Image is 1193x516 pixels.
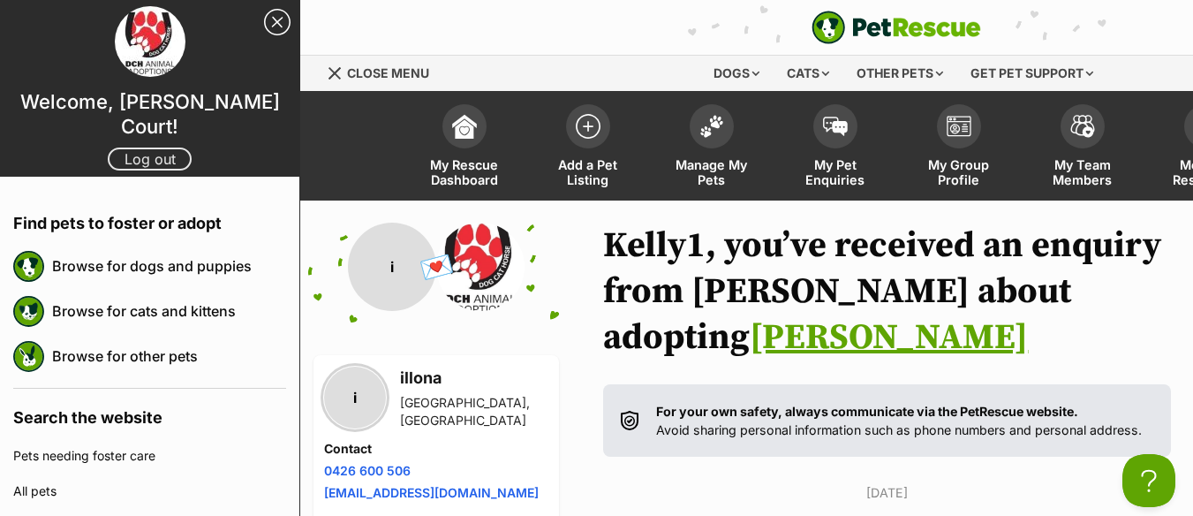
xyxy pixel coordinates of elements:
h3: illona [400,366,548,391]
img: petrescue logo [13,296,44,327]
a: My Rescue Dashboard [403,95,526,201]
h1: Kelly1, you’ve received an enquiry from [PERSON_NAME] about adopting [603,223,1171,360]
h4: Contact [324,440,548,458]
a: [PERSON_NAME] [750,315,1028,360]
img: petrescue logo [13,341,44,372]
img: manage-my-pets-icon-02211641906a0b7f246fdf0571729dbe1e7629f14944591b6c1af311fb30b64b.svg [699,115,724,138]
a: Log out [108,148,192,171]
a: [EMAIL_ADDRESS][DOMAIN_NAME] [324,485,539,500]
div: Other pets [844,56,955,91]
a: Menu [327,56,442,87]
a: Pets needing foster care [13,438,286,474]
a: PetRescue [812,11,981,44]
span: Add a Pet Listing [548,157,628,187]
iframe: Help Scout Beacon - Open [1122,454,1175,507]
h4: Find pets to foster or adopt [13,194,286,244]
a: My Group Profile [897,95,1021,201]
img: pet-enquiries-icon-7e3ad2cf08bfb03b45e93fb7055b45f3efa6380592205ae92323e6603595dc1f.svg [823,117,848,136]
a: My Pet Enquiries [774,95,897,201]
span: My Pet Enquiries [796,157,875,187]
p: [DATE] [603,483,1171,502]
a: All pets [13,474,286,509]
img: dashboard-icon-eb2f2d2d3e046f16d808141f083e7271f6b2e854fb5c12c21221c1fb7104beca.svg [452,114,477,139]
img: team-members-icon-5396bd8760b3fe7c0b43da4ab00e1e3bb1a5d9ba89233759b79545d2d3fc5d0d.svg [1070,115,1095,138]
p: Avoid sharing personal information such as phone numbers and personal address. [656,402,1142,440]
img: group-profile-icon-3fa3cf56718a62981997c0bc7e787c4b2cf8bcc04b72c1350f741eb67cf2f40e.svg [947,116,971,137]
a: Manage My Pets [650,95,774,201]
span: Manage My Pets [672,157,751,187]
a: Browse for other pets [52,338,286,375]
a: 0426 600 506 [324,463,411,478]
span: My Rescue Dashboard [425,157,504,187]
div: Cats [774,56,842,91]
h4: Search the website [13,389,286,438]
a: Close Sidebar [264,9,291,35]
a: My Team Members [1021,95,1144,201]
img: logo-e224e6f780fb5917bec1dbf3a21bbac754714ae5b6737aabdf751b685950b380.svg [812,11,981,44]
div: i [324,367,386,429]
img: DCH Animal Adoptions profile pic [436,223,525,311]
div: Dogs [701,56,772,91]
span: My Group Profile [919,157,999,187]
div: i [348,223,436,311]
div: Get pet support [958,56,1106,91]
a: Browse for dogs and puppies [52,247,286,285]
img: petrescue logo [13,251,44,282]
a: Browse for cats and kittens [52,292,286,330]
span: My Team Members [1043,157,1122,187]
a: Add a Pet Listing [526,95,650,201]
strong: For your own safety, always communicate via the PetRescue website. [656,404,1078,419]
div: [GEOGRAPHIC_DATA], [GEOGRAPHIC_DATA] [400,394,548,429]
span: Close menu [347,65,429,80]
img: add-pet-listing-icon-0afa8454b4691262ce3f59096e99ab1cd57d4a30225e0717b998d2c9b9846f56.svg [576,114,600,139]
span: 💌 [417,248,457,286]
img: profile image [115,6,185,77]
